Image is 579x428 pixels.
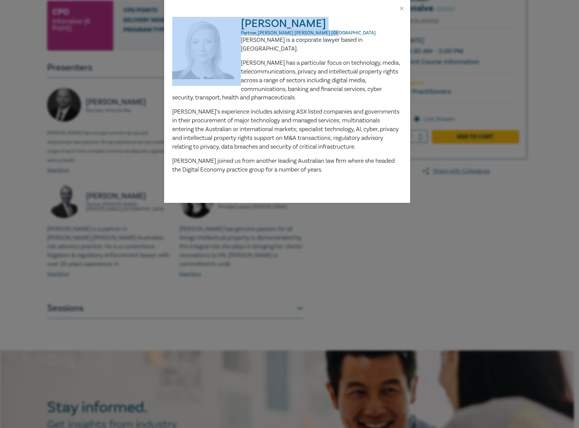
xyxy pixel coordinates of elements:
[241,36,363,53] span: [PERSON_NAME] is a corporate lawyer based in [GEOGRAPHIC_DATA].
[172,17,402,36] h2: [PERSON_NAME]
[172,17,241,86] img: Lisa Fitzgerald
[172,108,399,151] span: [PERSON_NAME]’s experience includes advising ASX listed companies and governments in their procur...
[399,5,405,11] button: Close
[241,30,376,36] span: Partner, [PERSON_NAME] [PERSON_NAME] [GEOGRAPHIC_DATA]
[172,59,400,102] span: [PERSON_NAME] has a particular focus on technology, media, telecommunications, privacy and intell...
[172,157,395,174] span: [PERSON_NAME] joined us from another leading Australian law firm where she headed the Digital Eco...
